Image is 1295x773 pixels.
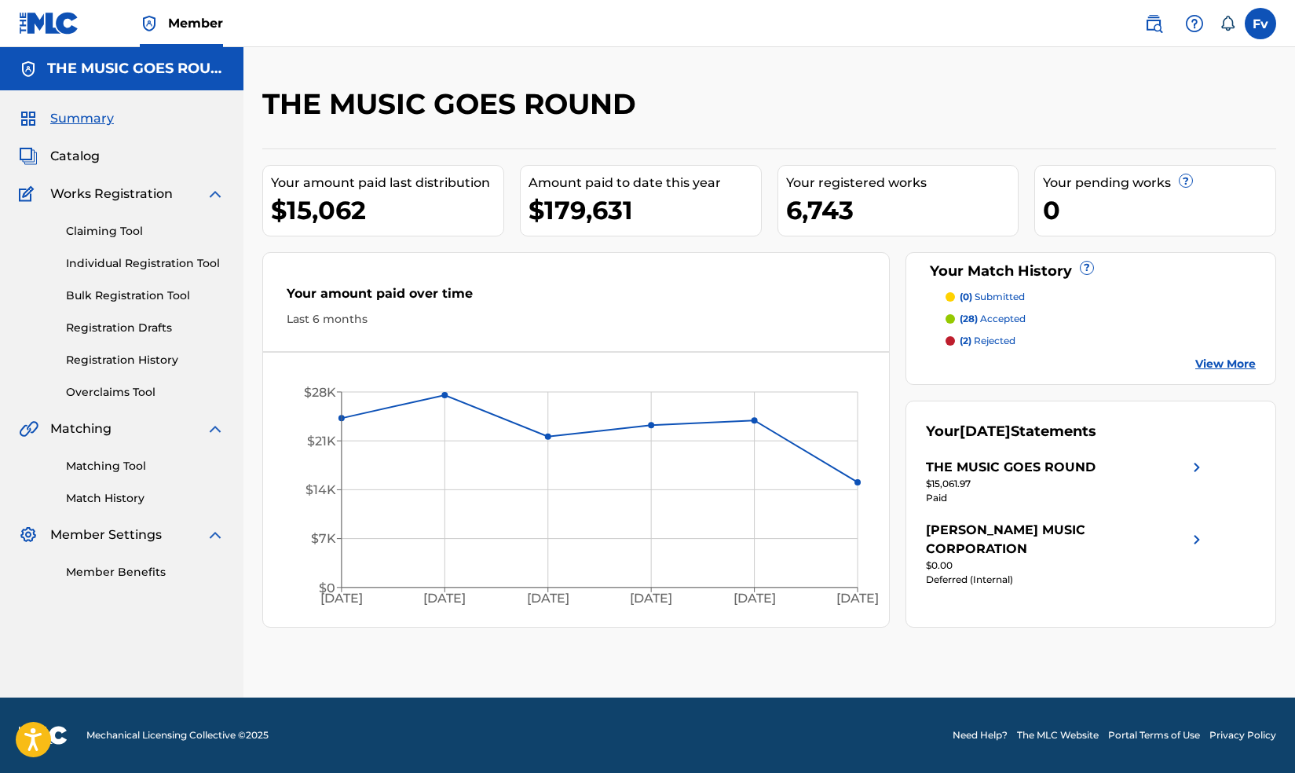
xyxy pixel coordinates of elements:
[926,458,1096,477] div: THE MUSIC GOES ROUND
[47,60,225,78] h5: THE MUSIC GOES ROUND
[1195,356,1256,372] a: View More
[1180,174,1192,187] span: ?
[1043,192,1275,228] div: 0
[50,147,100,166] span: Catalog
[66,320,225,336] a: Registration Drafts
[1017,728,1099,742] a: The MLC Website
[50,419,112,438] span: Matching
[529,174,761,192] div: Amount paid to date this year
[960,291,972,302] span: (0)
[271,192,503,228] div: $15,062
[527,591,569,606] tspan: [DATE]
[423,591,466,606] tspan: [DATE]
[836,591,879,606] tspan: [DATE]
[50,526,162,544] span: Member Settings
[1187,521,1206,559] img: right chevron icon
[168,14,223,32] span: Member
[786,174,1019,192] div: Your registered works
[19,147,38,166] img: Catalog
[926,261,1256,282] div: Your Match History
[319,581,335,595] tspan: $0
[19,419,38,438] img: Matching
[305,482,336,497] tspan: $14K
[1179,8,1210,39] div: Help
[19,12,79,35] img: MLC Logo
[66,255,225,272] a: Individual Registration Tool
[262,86,644,122] h2: THE MUSIC GOES ROUND
[271,174,503,192] div: Your amount paid last distribution
[1220,16,1235,31] div: Notifications
[1138,8,1169,39] a: Public Search
[19,60,38,79] img: Accounts
[960,290,1025,304] p: submitted
[206,419,225,438] img: expand
[66,490,225,507] a: Match History
[960,335,971,346] span: (2)
[926,458,1206,505] a: THE MUSIC GOES ROUNDright chevron icon$15,061.97Paid
[206,526,225,544] img: expand
[946,290,1256,304] a: (0) submitted
[19,526,38,544] img: Member Settings
[960,423,1011,440] span: [DATE]
[1251,517,1295,643] iframe: Resource Center
[19,185,39,203] img: Works Registration
[19,147,100,166] a: CatalogCatalog
[50,185,173,203] span: Works Registration
[19,109,114,128] a: SummarySummary
[307,434,336,449] tspan: $21K
[1185,14,1204,33] img: help
[960,312,1026,326] p: accepted
[926,559,1206,573] div: $0.00
[66,288,225,304] a: Bulk Registration Tool
[304,385,336,400] tspan: $28K
[19,726,68,745] img: logo
[946,334,1256,348] a: (2) rejected
[66,384,225,401] a: Overclaims Tool
[926,491,1206,505] div: Paid
[1081,262,1093,274] span: ?
[1245,8,1276,39] div: User Menu
[960,313,978,324] span: (28)
[66,223,225,240] a: Claiming Tool
[19,109,38,128] img: Summary
[630,591,672,606] tspan: [DATE]
[66,458,225,474] a: Matching Tool
[529,192,761,228] div: $179,631
[1187,458,1206,477] img: right chevron icon
[206,185,225,203] img: expand
[287,311,865,328] div: Last 6 months
[946,312,1256,326] a: (28) accepted
[926,421,1096,442] div: Your Statements
[50,109,114,128] span: Summary
[1108,728,1200,742] a: Portal Terms of Use
[733,591,776,606] tspan: [DATE]
[953,728,1008,742] a: Need Help?
[66,564,225,581] a: Member Benefits
[926,573,1206,587] div: Deferred (Internal)
[140,14,159,33] img: Top Rightsholder
[287,284,865,311] div: Your amount paid over time
[1144,14,1163,33] img: search
[66,352,225,368] a: Registration History
[926,521,1206,587] a: [PERSON_NAME] MUSIC CORPORATIONright chevron icon$0.00Deferred (Internal)
[786,192,1019,228] div: 6,743
[1209,728,1276,742] a: Privacy Policy
[320,591,363,606] tspan: [DATE]
[926,477,1206,491] div: $15,061.97
[960,334,1015,348] p: rejected
[1043,174,1275,192] div: Your pending works
[86,728,269,742] span: Mechanical Licensing Collective © 2025
[311,531,336,546] tspan: $7K
[926,521,1187,559] div: [PERSON_NAME] MUSIC CORPORATION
